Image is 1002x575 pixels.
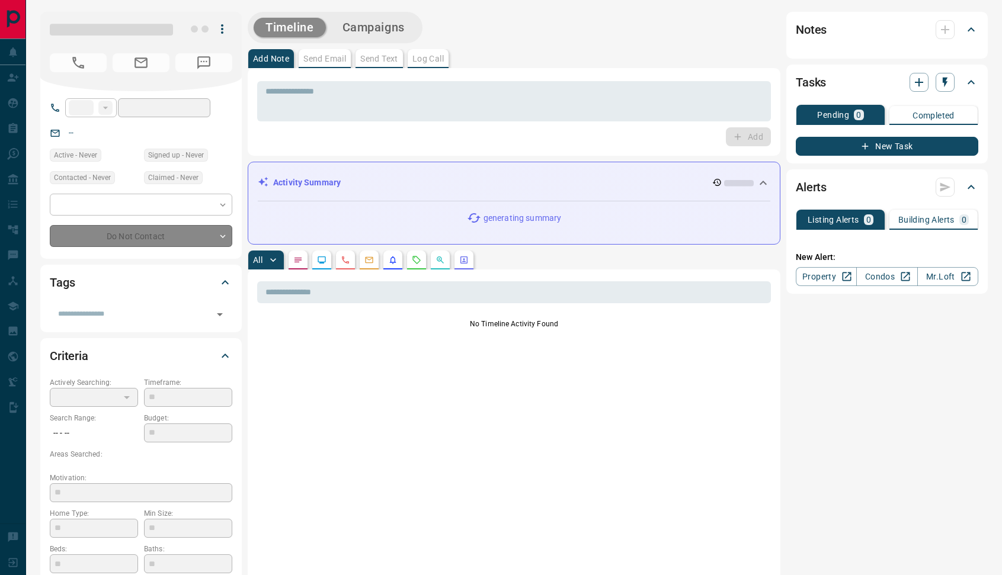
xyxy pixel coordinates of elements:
[273,176,341,189] p: Activity Summary
[54,172,111,184] span: Contacted - Never
[50,544,138,554] p: Beds:
[144,377,232,388] p: Timeframe:
[253,54,289,63] p: Add Note
[856,267,917,286] a: Condos
[50,413,138,423] p: Search Range:
[148,172,199,184] span: Claimed - Never
[144,508,232,519] p: Min Size:
[913,111,955,120] p: Completed
[796,68,978,97] div: Tasks
[50,342,232,370] div: Criteria
[50,508,138,519] p: Home Type:
[69,128,73,137] a: --
[50,423,138,443] p: -- - --
[50,53,107,72] span: No Number
[856,111,861,119] p: 0
[817,111,849,119] p: Pending
[254,18,326,37] button: Timeline
[898,216,955,224] p: Building Alerts
[50,377,138,388] p: Actively Searching:
[258,172,770,194] div: Activity Summary
[388,255,398,265] svg: Listing Alerts
[796,267,857,286] a: Property
[796,20,827,39] h2: Notes
[175,53,232,72] span: No Number
[144,544,232,554] p: Baths:
[50,473,232,483] p: Motivation:
[364,255,374,265] svg: Emails
[113,53,169,72] span: No Email
[796,137,978,156] button: New Task
[436,255,445,265] svg: Opportunities
[50,346,88,365] h2: Criteria
[796,15,978,44] div: Notes
[484,212,561,224] p: generating summary
[796,251,978,264] p: New Alert:
[796,73,826,92] h2: Tasks
[341,255,350,265] svg: Calls
[148,149,204,161] span: Signed up - Never
[257,319,771,329] p: No Timeline Activity Found
[50,449,232,460] p: Areas Searched:
[917,267,978,286] a: Mr.Loft
[459,255,469,265] svg: Agent Actions
[144,413,232,423] p: Budget:
[50,225,232,247] div: Do Not Contact
[866,216,871,224] p: 0
[808,216,859,224] p: Listing Alerts
[50,273,75,292] h2: Tags
[212,306,228,323] button: Open
[796,173,978,201] div: Alerts
[54,149,97,161] span: Active - Never
[317,255,326,265] svg: Lead Browsing Activity
[253,256,262,264] p: All
[412,255,421,265] svg: Requests
[796,178,827,197] h2: Alerts
[331,18,417,37] button: Campaigns
[293,255,303,265] svg: Notes
[50,268,232,297] div: Tags
[962,216,966,224] p: 0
